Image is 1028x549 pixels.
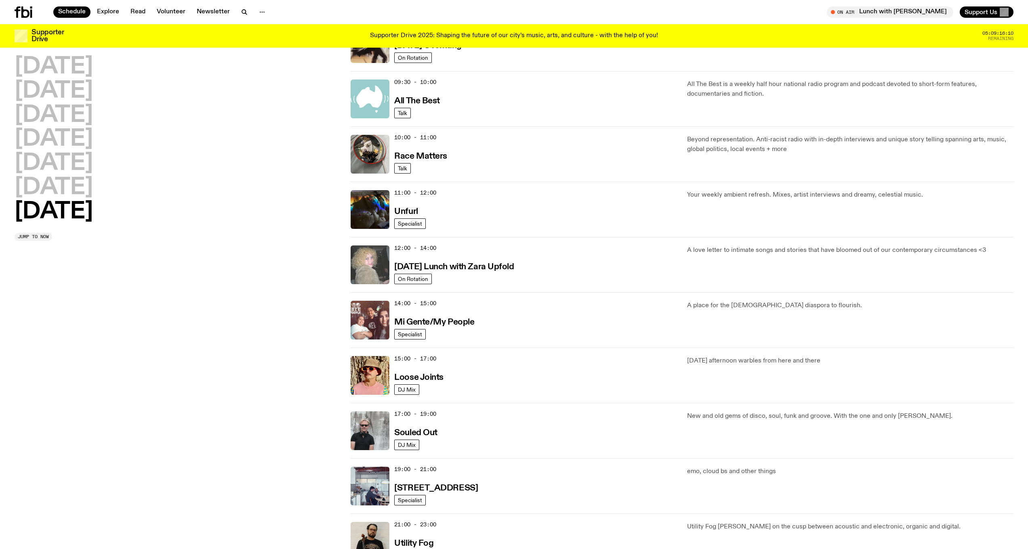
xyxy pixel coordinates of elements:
p: [DATE] afternoon warbles from here and there [687,356,1013,366]
span: Specialist [398,331,422,337]
span: Jump to now [18,235,49,239]
span: Talk [398,110,407,116]
button: [DATE] [15,128,93,151]
p: All The Best is a weekly half hour national radio program and podcast devoted to short-form featu... [687,80,1013,99]
button: Jump to now [15,233,52,241]
h3: Supporter Drive [32,29,64,43]
a: Utility Fog [394,538,433,548]
span: 10:00 - 11:00 [394,134,436,141]
p: Utility Fog [PERSON_NAME] on the cusp between acoustic and electronic, organic and digital. [687,522,1013,532]
span: 15:00 - 17:00 [394,355,436,363]
span: Support Us [965,8,997,16]
a: Unfurl [394,206,418,216]
a: Explore [92,6,124,18]
a: All The Best [394,95,440,105]
a: Race Matters [394,151,447,161]
span: 21:00 - 23:00 [394,521,436,528]
button: [DATE] [15,201,93,223]
a: Specialist [394,329,426,339]
p: Your weekly ambient refresh. Mixes, artist interviews and dreamy, celestial music. [687,190,1013,200]
h3: [DATE] Lunch with Zara Upfold [394,263,514,271]
a: [DATE] Lunch with Zara Upfold [394,261,514,271]
a: DJ Mix [394,384,419,395]
button: [DATE] [15,80,93,103]
h3: Utility Fog [394,539,433,548]
a: Mi Gente/My People [394,316,474,327]
button: On AirLunch with [PERSON_NAME] [827,6,953,18]
p: A place for the [DEMOGRAPHIC_DATA] diaspora to flourish. [687,301,1013,310]
a: [STREET_ADDRESS] [394,482,478,492]
span: 11:00 - 12:00 [394,189,436,197]
button: Support Us [960,6,1013,18]
a: Volunteer [152,6,190,18]
span: Talk [398,165,407,171]
p: Beyond representation. Anti-racist radio with in-depth interviews and unique story telling spanni... [687,135,1013,154]
h3: All The Best [394,97,440,105]
h3: Mi Gente/My People [394,318,474,327]
span: 05:09:16:10 [982,31,1013,36]
span: On Rotation [398,276,428,282]
a: Specialist [394,218,426,229]
p: emo, cloud bs and other things [687,467,1013,476]
span: 09:30 - 10:00 [394,78,436,86]
a: On Rotation [394,52,432,63]
a: Read [126,6,150,18]
h3: Souled Out [394,429,437,437]
span: Remaining [988,36,1013,41]
a: Schedule [53,6,90,18]
h3: [STREET_ADDRESS] [394,484,478,492]
a: DJ Mix [394,440,419,450]
img: Stephen looks directly at the camera, wearing a black tee, black sunglasses and headphones around... [351,411,389,450]
a: Talk [394,163,411,174]
span: 19:00 - 21:00 [394,465,436,473]
h3: Unfurl [394,207,418,216]
img: A piece of fabric is pierced by sewing pins with different coloured heads, a rainbow light is cas... [351,190,389,229]
p: A love letter to intimate songs and stories that have bloomed out of our contemporary circumstanc... [687,245,1013,255]
a: Specialist [394,495,426,505]
a: Newsletter [192,6,235,18]
img: Tyson stands in front of a paperbark tree wearing orange sunglasses, a suede bucket hat and a pin... [351,356,389,395]
img: A digital camera photo of Zara looking to her right at the camera, smiling. She is wearing a ligh... [351,245,389,284]
span: Specialist [398,497,422,503]
p: New and old gems of disco, soul, funk and groove. With the one and only [PERSON_NAME]. [687,411,1013,421]
a: Talk [394,108,411,118]
h3: Loose Joints [394,373,444,382]
span: 14:00 - 15:00 [394,300,436,307]
a: On Rotation [394,274,432,284]
button: [DATE] [15,152,93,175]
img: A photo of the Race Matters team taken in a rear view or "blindside" mirror. A bunch of people of... [351,135,389,174]
button: [DATE] [15,56,93,78]
span: On Rotation [398,54,428,61]
p: Supporter Drive 2025: Shaping the future of our city’s music, arts, and culture - with the help o... [370,32,658,40]
a: Souled Out [394,427,437,437]
a: Loose Joints [394,372,444,382]
span: Specialist [398,220,422,226]
h3: Race Matters [394,152,447,161]
span: 17:00 - 19:00 [394,410,436,418]
span: 12:00 - 14:00 [394,244,436,252]
img: Pat sits at a dining table with his profile facing the camera. Rhea sits to his left facing the c... [351,467,389,505]
span: DJ Mix [398,386,416,392]
button: [DATE] [15,104,93,127]
button: [DATE] [15,176,93,199]
span: DJ Mix [398,442,416,448]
